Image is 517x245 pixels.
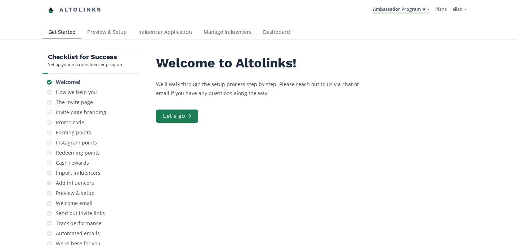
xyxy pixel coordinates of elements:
a: Dashboard [257,26,296,40]
div: Earning points [56,129,91,136]
a: Altolinks [48,4,102,16]
div: The invite page [56,99,93,106]
h5: Checklist for Success [48,53,124,61]
a: ellaz [453,6,466,14]
a: Influencer Application [133,26,198,40]
a: Ambassador Program ★ [373,6,429,14]
div: Add influencers [56,179,94,187]
a: Get Started [43,26,81,40]
div: Cash rewards [56,159,89,166]
div: Set up your micro-influencer program [48,61,124,67]
iframe: chat widget [7,7,30,29]
div: Import influencers [56,169,101,177]
img: favicon-32x32.png [48,7,54,13]
div: How we help you [56,89,97,96]
div: Welcome! [56,79,80,86]
div: Preview & setup [56,190,95,197]
div: Instagram points [56,139,97,146]
div: Promo code [56,119,84,126]
a: Preview & Setup [81,26,133,40]
div: Redeeming points [56,149,100,156]
div: Invite page branding [56,109,106,116]
div: Welcome email [56,200,93,207]
a: Manage Influencers [198,26,257,40]
div: Send out invite links [56,210,105,217]
div: Track performance [56,220,102,227]
p: We'll walk through the setup process step by step. Please reach out to us via chat or email if yo... [156,80,372,98]
div: Automated emails [56,230,100,237]
a: Plans [435,6,447,12]
button: Let's go → [156,110,198,123]
span: ellaz [453,6,462,12]
h2: Welcome to Altolinks! [156,56,372,71]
